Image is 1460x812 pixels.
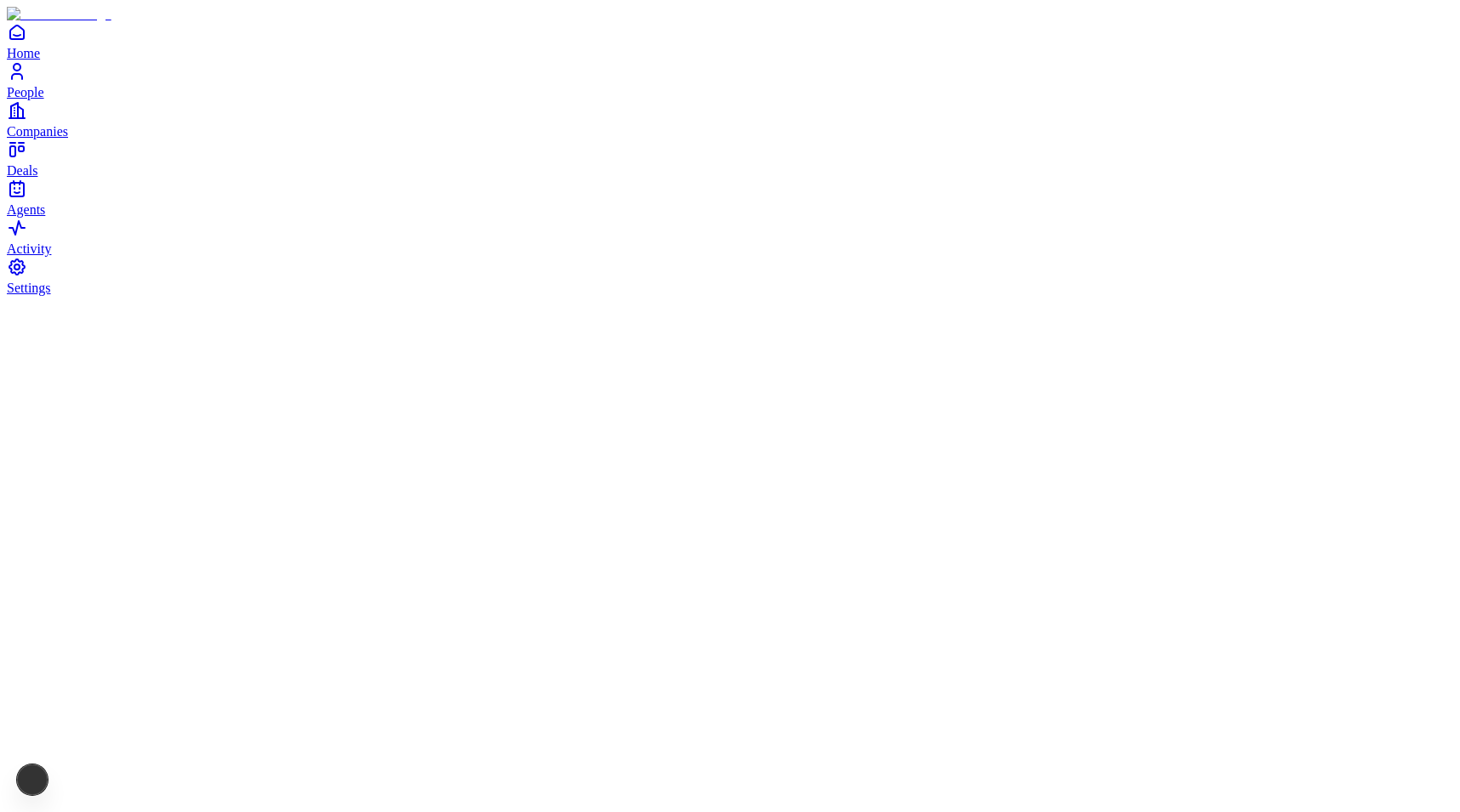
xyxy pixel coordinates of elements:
a: Companies [7,100,1453,139]
span: Home [7,46,40,60]
a: Activity [7,218,1453,256]
span: Activity [7,241,51,256]
span: Agents [7,202,45,217]
span: Deals [7,163,37,178]
img: Item Brain Logo [7,7,111,22]
a: People [7,61,1453,99]
a: Home [7,22,1453,60]
span: Settings [7,281,51,295]
span: Companies [7,124,68,139]
a: Deals [7,139,1453,178]
a: Agents [7,179,1453,217]
span: People [7,85,44,99]
a: Settings [7,257,1453,295]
